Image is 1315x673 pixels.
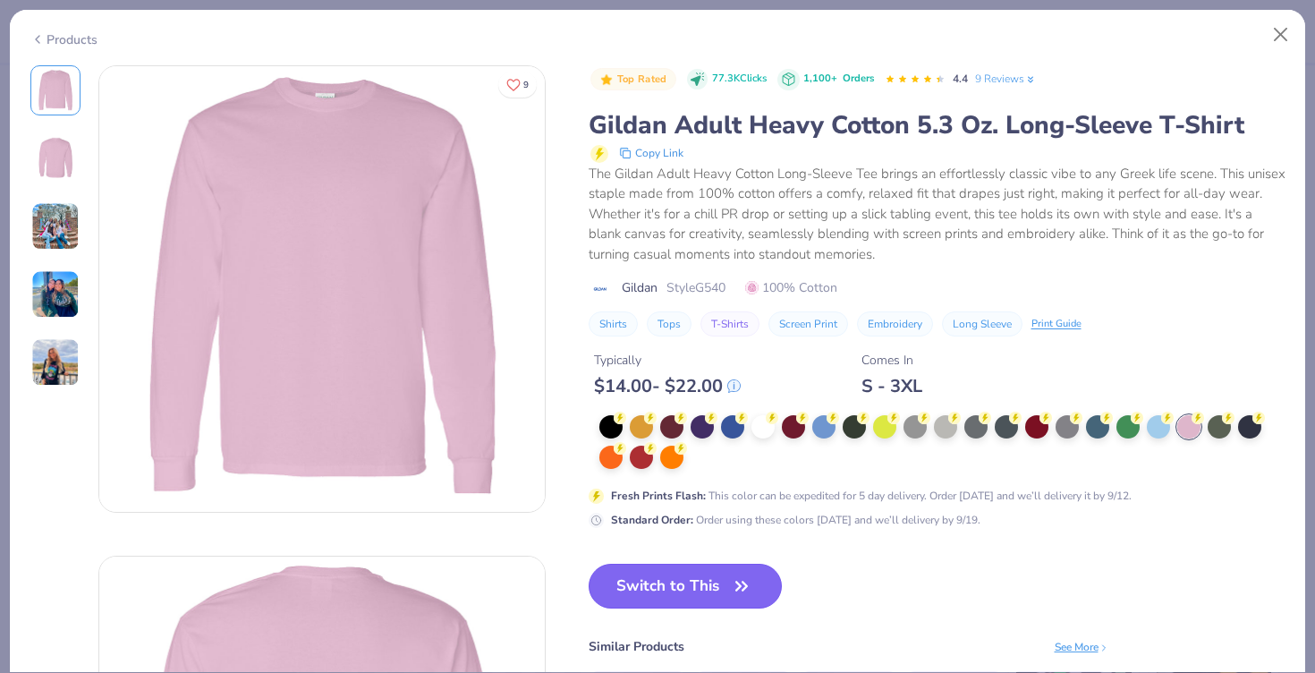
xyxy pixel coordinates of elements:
[589,282,613,296] img: brand logo
[861,375,922,397] div: S - 3XL
[34,69,77,112] img: Front
[857,311,933,336] button: Embroidery
[31,202,80,251] img: User generated content
[594,375,741,397] div: $ 14.00 - $ 22.00
[803,72,874,87] div: 1,100+
[589,164,1285,265] div: The Gildan Adult Heavy Cotton Long-Sleeve Tee brings an effortlessly classic vibe to any Greek li...
[30,30,98,49] div: Products
[614,142,689,164] button: copy to clipboard
[594,351,741,370] div: Typically
[975,71,1037,87] a: 9 Reviews
[1031,317,1082,332] div: Print Guide
[843,72,874,85] span: Orders
[712,72,767,87] span: 77.3K Clicks
[589,637,684,656] div: Similar Products
[666,278,725,297] span: Style G540
[885,65,946,94] div: 4.4 Stars
[1264,18,1298,52] button: Close
[589,108,1285,142] div: Gildan Adult Heavy Cotton 5.3 Oz. Long-Sleeve T-Shirt
[590,68,676,91] button: Badge Button
[498,72,537,98] button: Like
[599,72,614,87] img: Top Rated sort
[617,74,667,84] span: Top Rated
[34,137,77,180] img: Back
[611,512,980,528] div: Order using these colors [DATE] and we’ll delivery by 9/19.
[589,311,638,336] button: Shirts
[622,278,657,297] span: Gildan
[953,72,968,86] span: 4.4
[861,351,922,370] div: Comes In
[523,81,529,89] span: 9
[942,311,1022,336] button: Long Sleeve
[611,513,693,527] strong: Standard Order :
[611,489,706,503] strong: Fresh Prints Flash :
[99,66,545,512] img: Front
[31,270,80,319] img: User generated content
[700,311,759,336] button: T-Shirts
[589,564,783,609] button: Switch to This
[31,338,80,387] img: User generated content
[1055,639,1109,655] div: See More
[611,488,1132,504] div: This color can be expedited for 5 day delivery. Order [DATE] and we’ll delivery it by 9/12.
[768,311,848,336] button: Screen Print
[745,278,837,297] span: 100% Cotton
[647,311,691,336] button: Tops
